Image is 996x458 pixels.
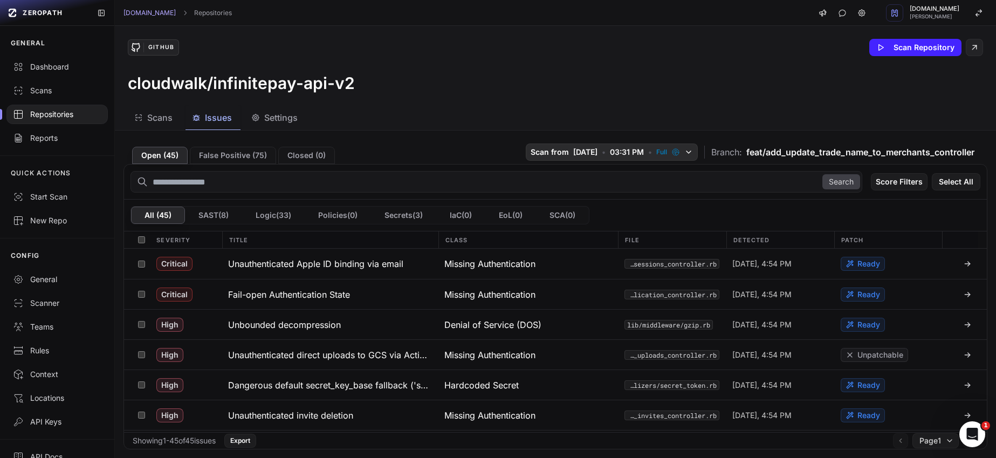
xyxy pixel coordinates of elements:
button: Unauthenticated invite deletion [222,400,438,430]
a: Repositories [194,9,232,17]
div: GitHub [143,43,178,52]
div: Context [13,369,101,380]
button: Policies(0) [305,207,371,224]
span: Scans [147,111,173,124]
button: Secrets(3) [371,207,436,224]
p: GENERAL [11,39,45,47]
a: ZEROPATH [4,4,88,22]
span: [DATE], 4:54 PM [732,380,792,391]
span: Ready [857,380,880,391]
span: High [156,348,183,362]
button: Page1 [912,433,959,448]
div: High Unauthenticated invite deletion Missing Authentication app/controllers/internal/infinitepay/... [124,400,987,430]
button: Scan Repository [869,39,961,56]
button: app/controllers/users/sessions_controller.rb [624,259,719,269]
h3: Unauthenticated invite deletion [228,409,353,422]
button: Closed (0) [278,147,335,164]
div: Critical Fail-open Authentication State Missing Authentication app/controllers/application_contro... [124,279,987,309]
span: Hardcoded Secret [444,379,519,392]
span: Critical [156,257,193,271]
nav: breadcrumb [123,9,232,17]
span: Missing Authentication [444,409,535,422]
code: app/controllers/application_controller.rb [624,290,719,299]
h3: Unauthenticated direct uploads to GCS via ActiveStorage [228,348,431,361]
button: Scan from [DATE] • 03:31 PM • Full [526,143,698,161]
span: [DATE], 4:54 PM [732,289,792,300]
div: Start Scan [13,192,101,202]
button: Unauthenticated direct uploads to GCS via ActiveStorage [222,340,438,370]
span: [DATE], 4:54 PM [732,258,792,269]
span: Issues [205,111,232,124]
span: Ready [857,410,880,421]
svg: chevron right, [181,9,189,17]
div: Detected [726,231,834,248]
div: General [13,274,101,285]
button: Select All [932,173,980,190]
div: High Unauthenticated direct uploads to GCS via ActiveStorage Missing Authentication app/controlle... [124,339,987,370]
h3: Unbounded decompression [228,318,341,331]
span: Denial of Service (DOS) [444,318,541,331]
div: Severity [150,231,222,248]
span: 1 [981,421,990,430]
span: [DOMAIN_NAME] [910,6,959,12]
span: • [648,147,652,158]
span: Missing Authentication [444,288,535,301]
span: High [156,408,183,422]
span: Critical [156,288,193,302]
button: app/controllers/internal/infinitepay/access_invites_controller.rb [624,411,719,420]
button: Unauthenticated Apple ID binding via email [222,249,438,279]
button: Export [224,434,256,448]
span: Branch: [711,146,742,159]
button: SAST(8) [185,207,242,224]
div: Scanner [13,298,101,309]
div: Critical Unauthenticated Apple ID binding via email Missing Authentication app/controllers/users/... [124,249,987,279]
div: Rules [13,345,101,356]
div: Patch [834,231,942,248]
span: [DATE], 4:54 PM [732,350,792,360]
button: EoL(0) [485,207,536,224]
span: Missing Authentication [444,257,535,270]
div: Reports [13,133,101,143]
span: feat/add_update_trade_name_to_merchants_controller [746,146,974,159]
div: New Repo [13,215,101,226]
h3: Dangerous default secret_key_base fallback ('secret') [228,379,431,392]
div: Dashboard [13,61,101,72]
span: [DATE], 4:54 PM [732,410,792,421]
h3: Fail-open Authentication State [228,288,350,301]
div: Showing 1 - 45 of 45 issues [133,435,216,446]
span: [DATE], 4:54 PM [732,319,792,330]
button: SCA(0) [536,207,589,224]
button: Fail-open Authentication State [222,279,438,309]
button: Search [822,174,860,189]
h3: cloudwalk/infinitepay-api-v2 [128,73,355,93]
span: ZEROPATH [23,9,63,17]
div: Class [438,231,619,248]
button: False Positive (75) [190,147,276,164]
button: Open (45) [132,147,188,164]
div: Locations [13,393,101,404]
span: Ready [857,289,880,300]
span: Ready [857,258,880,269]
button: Score Filters [871,173,928,190]
div: High Dangerous default secret_key_base fallback ('secret') Hardcoded Secret config/initializers/s... [124,370,987,400]
span: Ready [857,319,880,330]
button: app/controllers/direct_uploads_controller.rb [624,350,719,360]
div: High Unbounded decompression Denial of Service (DOS) lib/middleware/gzip.rb [DATE], 4:54 PM Ready [124,309,987,339]
button: config/initializers/secret_token.rb [624,380,719,390]
span: [PERSON_NAME] [910,14,959,19]
div: File [618,231,726,248]
span: High [156,318,183,332]
code: lib/middleware/gzip.rb [624,320,713,330]
span: • [602,147,606,158]
div: Title [222,231,438,248]
a: [DOMAIN_NAME] [123,9,176,17]
iframe: Intercom live chat [959,421,985,447]
span: Settings [264,111,298,124]
span: 03:31 PM [610,147,644,158]
span: Scan from [531,147,569,158]
div: Scans [13,85,101,96]
button: Logic(33) [242,207,305,224]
